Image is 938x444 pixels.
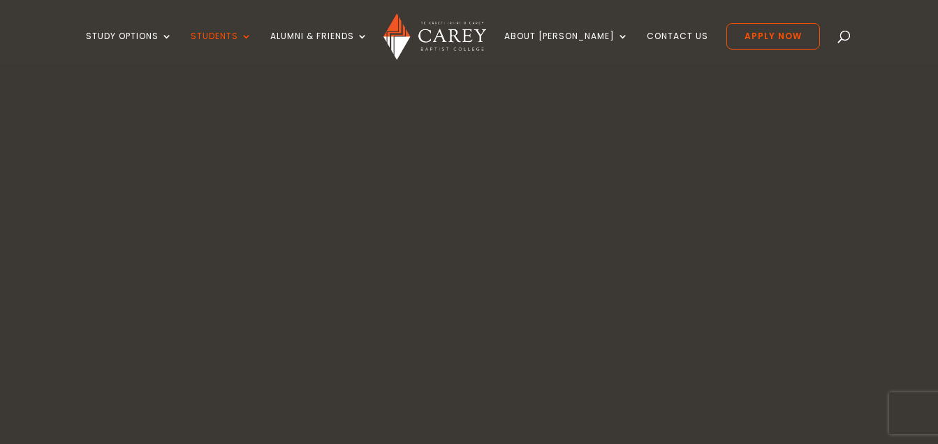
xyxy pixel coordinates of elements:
[383,13,486,60] img: Carey Baptist College
[647,31,708,64] a: Contact Us
[270,31,368,64] a: Alumni & Friends
[86,31,173,64] a: Study Options
[504,31,629,64] a: About [PERSON_NAME]
[726,23,820,50] a: Apply Now
[191,31,252,64] a: Students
